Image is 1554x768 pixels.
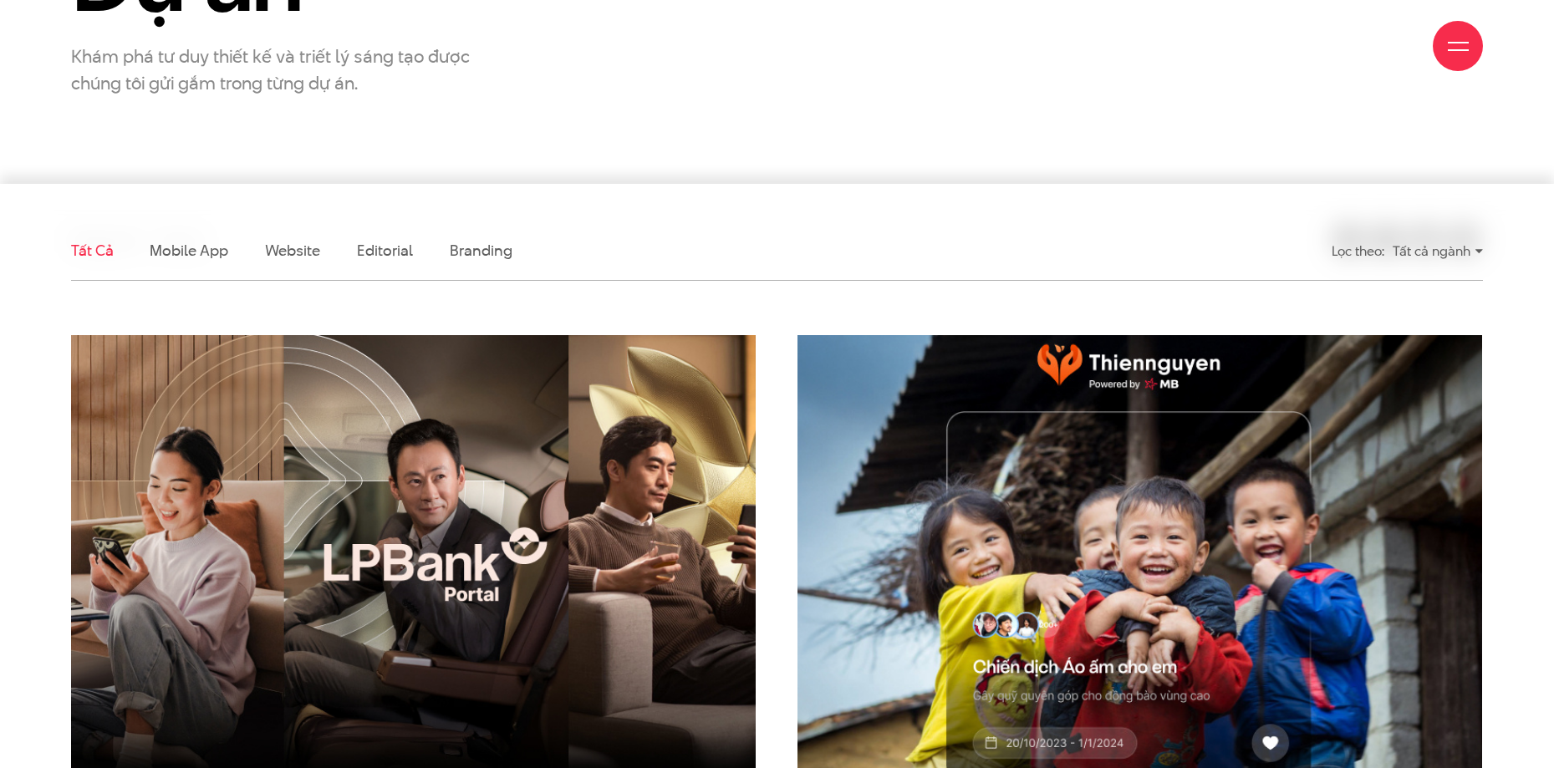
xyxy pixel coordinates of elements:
a: Branding [450,240,512,261]
a: Website [265,240,320,261]
a: Tất cả [71,240,113,261]
div: Lọc theo: [1332,237,1384,266]
a: Mobile app [150,240,227,261]
a: Editorial [357,240,413,261]
div: Tất cả ngành [1393,237,1483,266]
